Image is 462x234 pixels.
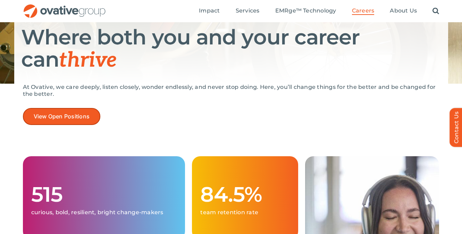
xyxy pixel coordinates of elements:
span: Services [236,7,260,14]
span: thrive [59,48,117,73]
a: EMRge™ Technology [275,7,336,15]
h1: 515 [31,183,177,206]
a: OG_Full_horizontal_RGB [23,3,106,10]
a: Services [236,7,260,15]
p: curious, bold, resilient, bright change-makers [31,209,177,216]
a: Search [432,7,439,15]
a: Impact [199,7,220,15]
a: Careers [352,7,375,15]
span: View Open Positions [34,113,90,120]
h1: 84.5% [200,183,289,206]
span: Impact [199,7,220,14]
a: About Us [390,7,417,15]
span: Careers [352,7,375,14]
p: team retention rate [200,209,289,216]
span: About Us [390,7,417,14]
h1: Where both you and your career can [21,26,441,72]
span: EMRge™ Technology [275,7,336,14]
p: At Ovative, we care deeply, listen closely, wonder endlessly, and never stop doing. Here, you’ll ... [23,84,439,98]
a: View Open Positions [23,108,101,125]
